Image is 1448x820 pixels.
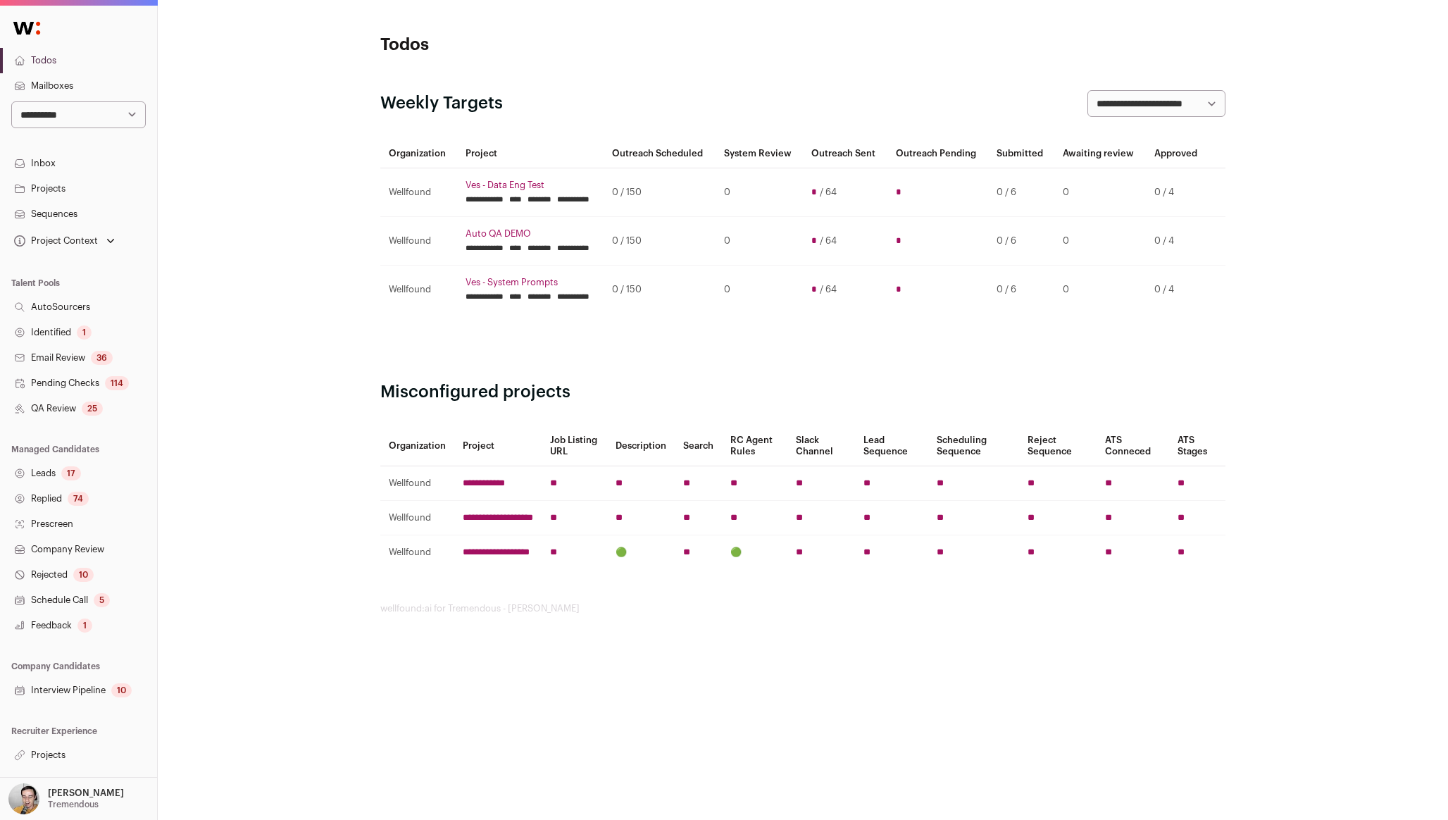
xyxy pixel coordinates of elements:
td: Wellfound [380,266,457,314]
td: Wellfound [380,466,454,501]
th: Project [457,139,604,168]
th: Project [454,426,542,466]
td: Wellfound [380,168,457,217]
th: Reject Sequence [1019,426,1097,466]
th: RC Agent Rules [722,426,787,466]
th: Slack Channel [787,426,855,466]
td: 0 [1054,168,1146,217]
div: 17 [61,466,81,480]
td: 0 [716,217,804,266]
td: 0 / 150 [604,217,716,266]
td: 🟢 [722,535,787,570]
th: Awaiting review [1054,139,1146,168]
div: 74 [68,492,89,506]
td: 0 / 4 [1146,168,1208,217]
td: Wellfound [380,217,457,266]
button: Open dropdown [6,783,127,814]
th: Job Listing URL [542,426,607,466]
th: Search [675,426,722,466]
span: / 64 [820,235,837,247]
th: Organization [380,139,457,168]
td: 0 [1054,266,1146,314]
div: Project Context [11,235,98,247]
span: / 64 [820,187,837,198]
th: Organization [380,426,454,466]
td: 0 / 6 [988,168,1054,217]
div: 114 [105,376,129,390]
div: 25 [82,402,103,416]
td: 0 [716,168,804,217]
th: Description [607,426,675,466]
td: 0 [716,266,804,314]
div: 10 [111,683,132,697]
span: / 64 [820,284,837,295]
div: 5 [94,593,110,607]
img: Wellfound [6,14,48,42]
td: 0 / 150 [604,266,716,314]
footer: wellfound:ai for Tremendous - [PERSON_NAME] [380,603,1225,614]
a: Auto QA DEMO [466,228,595,240]
div: 36 [91,351,113,365]
th: Approved [1146,139,1208,168]
td: 0 / 4 [1146,266,1208,314]
th: ATS Stages [1169,426,1225,466]
td: 0 / 4 [1146,217,1208,266]
th: Scheduling Sequence [928,426,1019,466]
a: Ves - Data Eng Test [466,180,595,191]
th: Outreach Pending [887,139,988,168]
td: 🟢 [607,535,675,570]
h1: Todos [380,34,662,56]
button: Open dropdown [11,231,118,251]
div: 1 [77,619,92,633]
td: 0 / 6 [988,266,1054,314]
h2: Misconfigured projects [380,381,1225,404]
p: [PERSON_NAME] [48,788,124,799]
th: Submitted [988,139,1054,168]
th: Outreach Scheduled [604,139,716,168]
div: 1 [77,325,92,340]
div: 10 [73,568,94,582]
th: System Review [716,139,804,168]
img: 144000-medium_jpg [8,783,39,814]
td: 0 / 150 [604,168,716,217]
th: ATS Conneced [1097,426,1169,466]
td: Wellfound [380,535,454,570]
th: Outreach Sent [803,139,887,168]
td: Wellfound [380,501,454,535]
p: Tremendous [48,799,99,810]
h2: Weekly Targets [380,92,503,115]
td: 0 / 6 [988,217,1054,266]
th: Lead Sequence [855,426,928,466]
td: 0 [1054,217,1146,266]
a: Ves - System Prompts [466,277,595,288]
